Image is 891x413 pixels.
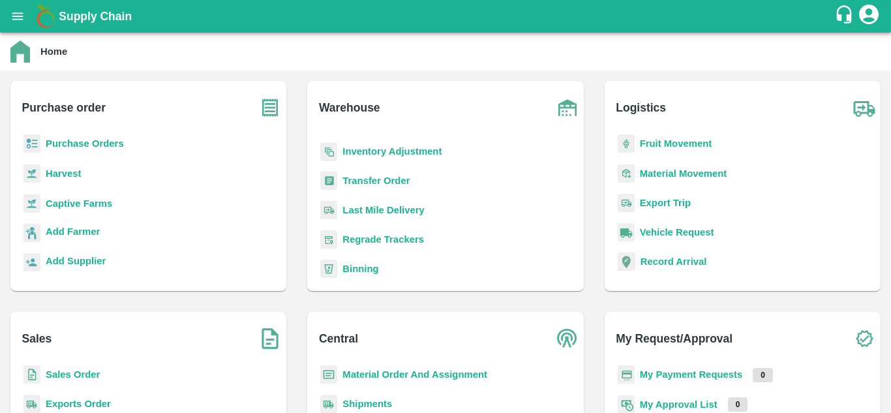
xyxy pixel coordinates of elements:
[618,223,635,242] img: vehicle
[320,142,337,161] img: inventory
[342,146,442,157] a: Inventory Adjustment
[46,168,81,179] a: Harvest
[618,134,635,153] img: fruit
[618,365,635,384] img: payment
[753,368,773,382] p: 0
[342,264,378,274] a: Binning
[319,329,358,348] b: Central
[46,256,106,266] b: Add Supplier
[23,134,40,153] img: reciept
[320,365,337,384] img: centralMaterial
[320,260,337,278] img: bin
[640,369,743,380] a: My Payment Requests
[46,254,106,271] a: Add Supplier
[618,164,635,183] img: material
[640,399,717,410] a: My Approval List
[3,1,33,31] button: open drawer
[641,256,707,267] a: Record Arrival
[23,253,40,272] img: supplier
[618,252,635,271] img: recordArrival
[616,329,732,348] b: My Request/Approval
[319,99,380,117] b: Warehouse
[22,329,52,348] b: Sales
[46,399,111,409] a: Exports Order
[59,7,834,25] a: Supply Chain
[728,397,748,412] p: 0
[640,227,714,237] a: Vehicle Request
[640,138,712,149] a: Fruit Movement
[616,99,666,117] b: Logistics
[46,226,100,237] b: Add Farmer
[342,369,487,380] a: Material Order And Assignment
[640,198,691,208] a: Export Trip
[834,5,857,28] div: customer-support
[40,46,67,57] b: Home
[848,322,881,355] img: check
[46,369,100,380] a: Sales Order
[46,224,100,242] a: Add Farmer
[342,176,410,186] a: Transfer Order
[320,230,337,249] img: whTracker
[342,205,424,215] a: Last Mile Delivery
[254,91,286,124] img: purchase
[640,168,727,179] a: Material Movement
[23,164,40,183] img: harvest
[254,322,286,355] img: soSales
[320,201,337,220] img: delivery
[23,224,40,243] img: farmer
[618,194,635,213] img: delivery
[46,198,112,209] a: Captive Farms
[857,3,881,30] div: account of current user
[10,40,30,63] img: home
[342,234,424,245] a: Regrade Trackers
[320,172,337,191] img: whTransfer
[46,138,124,149] a: Purchase Orders
[33,3,59,29] img: logo
[22,99,106,117] b: Purchase order
[551,91,584,124] img: warehouse
[551,322,584,355] img: central
[23,365,40,384] img: sales
[342,399,392,409] a: Shipments
[59,10,132,23] b: Supply Chain
[23,194,40,213] img: harvest
[848,91,881,124] img: truck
